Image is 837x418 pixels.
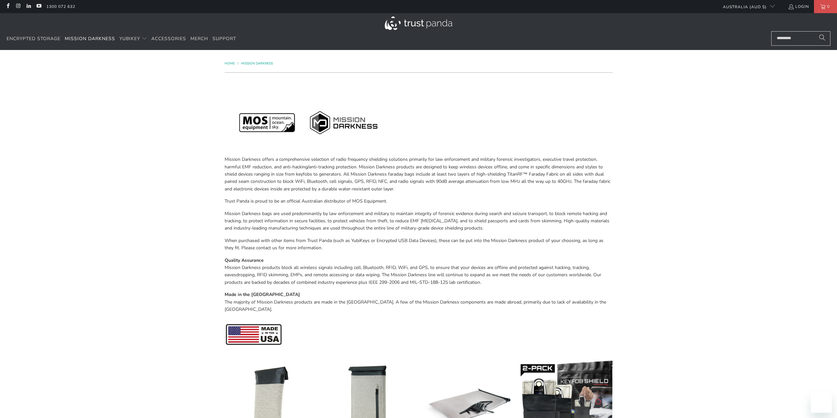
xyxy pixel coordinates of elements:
p: When purchased with other items from Trust Panda (such as YubiKeys or Encrypted USB Data Devices)... [225,237,613,252]
a: Support [212,31,236,47]
p: Mission Darkness bags are used predominantly by law enforcement and military to maintain integrit... [225,210,613,232]
strong: Quality Assurance [225,257,264,263]
span: Support [212,36,236,42]
a: Accessories [151,31,186,47]
p: The majority of Mission Darkness products are made in the [GEOGRAPHIC_DATA]. A few of the Mission... [225,291,613,313]
a: Trust Panda Australia on Facebook [5,4,11,9]
a: Home [225,61,236,66]
a: 1300 072 632 [46,3,75,10]
a: Trust Panda Australia on YouTube [36,4,41,9]
a: Merch [190,31,208,47]
p: Trust Panda is proud to be an official Australian distributor of MOS Equipment. [225,198,613,205]
strong: Made in the [GEOGRAPHIC_DATA] [225,291,300,298]
span: Mission Darkness [65,36,115,42]
iframe: Button to launch messaging window [811,392,832,413]
button: Search [814,31,830,46]
p: Mission Darkness products block all wireless signals including cell, Bluetooth, RFID, WiFi, and G... [225,257,613,286]
img: Trust Panda Australia [385,16,452,30]
summary: YubiKey [119,31,147,47]
span: radio signals with 90dB average attenuation from low MHz all the way up to 40GHz [398,178,572,184]
nav: Translation missing: en.navigation.header.main_nav [7,31,236,47]
span: Merch [190,36,208,42]
a: Mission Darkness [241,61,273,66]
a: Trust Panda Australia on Instagram [15,4,21,9]
a: Login [788,3,809,10]
span: Accessories [151,36,186,42]
a: Mission Darkness [65,31,115,47]
a: Trust Panda Australia on LinkedIn [26,4,31,9]
span: Encrypted Storage [7,36,61,42]
p: Mission Darkness offers a comprehensive selection of radio frequency shielding solutions primaril... [225,156,613,193]
a: Encrypted Storage [7,31,61,47]
span: Home [225,61,235,66]
input: Search... [771,31,830,46]
span: / [237,61,238,66]
span: YubiKey [119,36,140,42]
